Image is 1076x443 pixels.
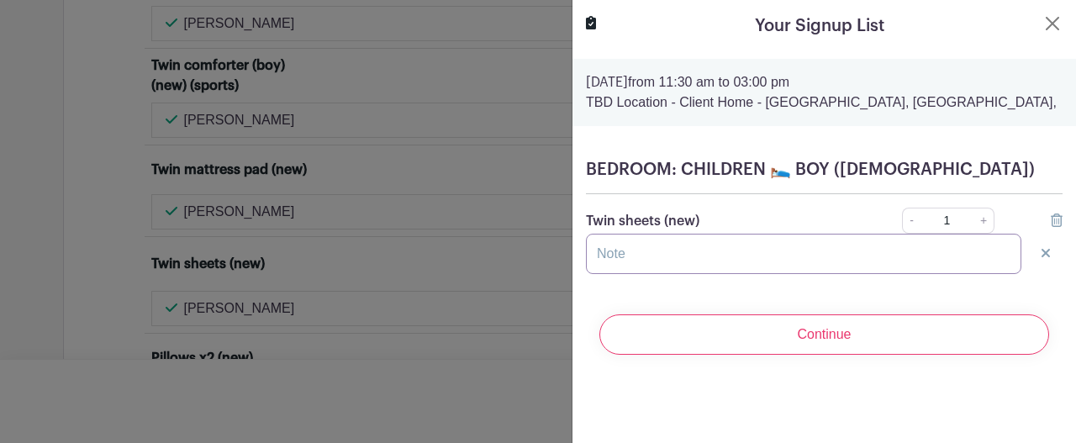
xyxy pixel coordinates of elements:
[599,314,1049,355] input: Continue
[586,234,1021,274] input: Note
[1042,13,1063,34] button: Close
[902,208,920,234] a: -
[586,72,1063,92] p: from 11:30 am to 03:00 pm
[586,211,856,231] p: Twin sheets (new)
[755,13,884,39] h5: Your Signup List
[973,208,994,234] a: +
[586,76,628,89] strong: [DATE]
[586,92,1063,113] p: TBD Location - Client Home - [GEOGRAPHIC_DATA], [GEOGRAPHIC_DATA],
[586,160,1063,180] h5: BEDROOM: CHILDREN 🛌 BOY ([DEMOGRAPHIC_DATA])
